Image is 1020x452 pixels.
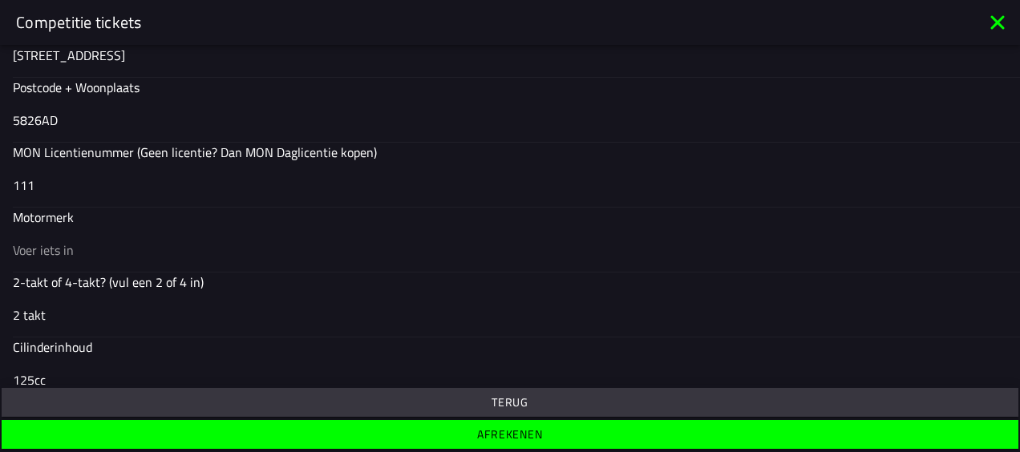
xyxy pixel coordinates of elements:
[13,46,1007,65] input: Voer iets in
[13,337,1007,402] ion-input: Cilinderinhoud
[2,420,1018,449] ion-button: Afrekenen
[13,370,1007,389] input: Voer iets in
[13,111,1007,130] input: Voer iets in
[13,305,1007,325] input: Voer iets in
[13,176,1007,195] input: Voer iets in
[13,272,1007,337] ion-input: 2-takt of 4-takt? (vul een 2 of 4 in)
[2,388,1018,417] ion-button: Terug
[13,13,1007,77] ion-input: Straat + Huisnummer
[13,240,1007,260] input: Voer iets in
[13,208,1007,272] ion-input: Motormerk
[13,143,1007,207] ion-input: MON Licentienummer (Geen licentie? Dan MON Daglicentie kopen)
[13,78,1007,142] ion-input: Postcode + Woonplaats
